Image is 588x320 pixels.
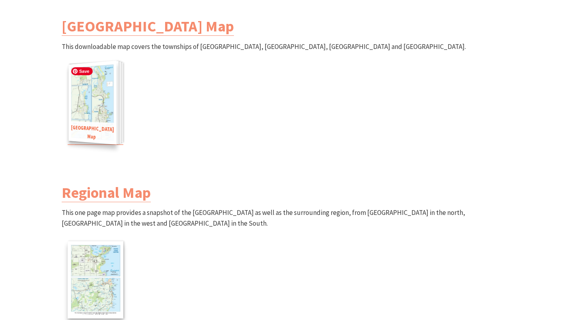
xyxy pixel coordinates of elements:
[68,64,123,145] a: Kiama Townships Map[GEOGRAPHIC_DATA] Map
[62,183,151,202] a: Regional Map
[68,121,117,145] span: [GEOGRAPHIC_DATA] Map
[62,17,234,36] a: [GEOGRAPHIC_DATA] Map
[68,241,123,318] img: Kiama Regional Map
[71,67,93,75] span: Save
[68,60,117,145] img: Kiama Townships Map
[62,41,526,151] p: This downloadable map covers the townships of [GEOGRAPHIC_DATA], [GEOGRAPHIC_DATA], [GEOGRAPHIC_D...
